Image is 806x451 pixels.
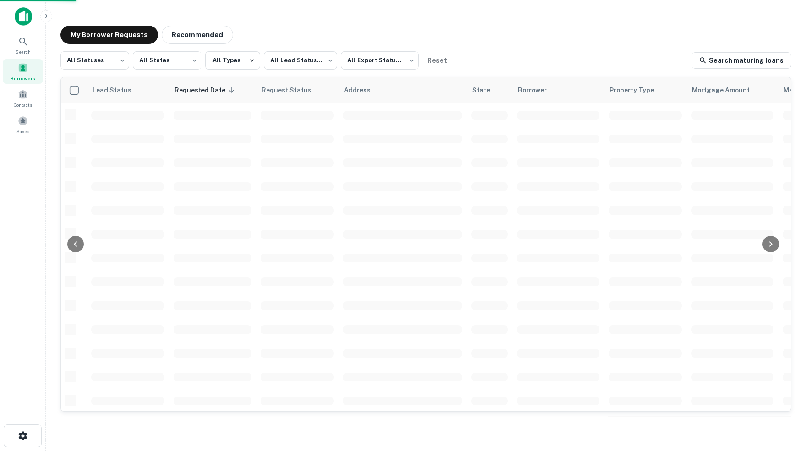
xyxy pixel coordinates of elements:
[261,85,323,96] span: Request Status
[512,77,604,103] th: Borrower
[344,85,382,96] span: Address
[467,77,512,103] th: State
[87,77,169,103] th: Lead Status
[162,26,233,44] button: Recommended
[692,52,791,69] a: Search maturing loans
[518,85,559,96] span: Borrower
[338,77,467,103] th: Address
[11,75,35,82] span: Borrowers
[341,49,419,72] div: All Export Statuses
[604,77,686,103] th: Property Type
[3,59,43,84] a: Borrowers
[169,77,256,103] th: Requested Date
[256,77,338,103] th: Request Status
[472,85,502,96] span: State
[3,33,43,57] a: Search
[92,85,143,96] span: Lead Status
[264,49,337,72] div: All Lead Statuses
[422,51,452,70] button: Reset
[3,86,43,110] a: Contacts
[14,101,32,109] span: Contacts
[3,112,43,137] a: Saved
[610,85,666,96] span: Property Type
[174,85,237,96] span: Requested Date
[760,378,806,422] iframe: Chat Widget
[60,26,158,44] button: My Borrower Requests
[692,85,762,96] span: Mortgage Amount
[15,7,32,26] img: capitalize-icon.png
[686,77,778,103] th: Mortgage Amount
[16,128,30,135] span: Saved
[133,49,201,72] div: All States
[205,51,260,70] button: All Types
[16,48,31,55] span: Search
[60,49,129,72] div: All Statuses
